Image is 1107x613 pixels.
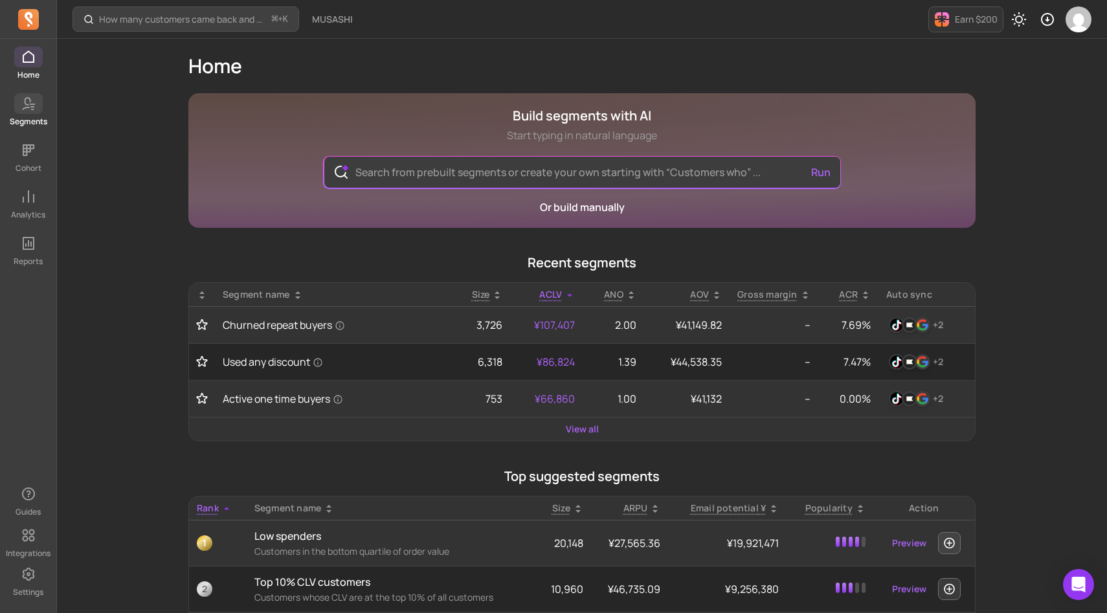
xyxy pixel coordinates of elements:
button: Run [806,159,836,185]
p: How many customers came back and made another purchase? [99,13,267,26]
p: -- [737,354,811,370]
h1: Build segments with AI [507,107,657,125]
button: Earn $200 [928,6,1003,32]
span: ¥27,565.36 [609,536,660,550]
p: ARPU [623,502,648,515]
p: Low spenders [254,528,529,544]
p: Integrations [6,548,50,559]
img: klaviyo [902,317,917,333]
p: ACR [839,288,858,301]
p: ¥44,538.35 [652,354,722,370]
span: 20,148 [554,536,583,550]
p: Email potential ¥ [691,502,766,515]
span: 10,960 [551,582,583,596]
p: Reports [14,256,43,267]
span: Active one time buyers [223,391,343,407]
span: ¥9,256,380 [725,582,779,596]
p: 753 [458,391,502,407]
p: 2.00 [590,317,636,333]
p: + 2 [933,318,943,331]
a: Preview [887,531,932,555]
p: 7.69% [826,317,871,333]
div: Segment name [223,288,443,301]
button: Toggle favorite [197,392,207,405]
a: View all [566,423,599,436]
p: ¥66,860 [518,391,575,407]
div: Action [881,502,967,515]
p: 3,726 [458,317,502,333]
p: Top suggested segments [188,467,976,485]
img: google [915,391,930,407]
p: Customers in the bottom quartile of order value [254,545,529,558]
p: Guides [16,507,41,517]
span: MUSASHI [312,13,353,26]
p: ¥41,132 [652,391,722,407]
p: 1.00 [590,391,636,407]
button: tiktokklaviyogoogle+2 [886,351,946,372]
span: Size [472,288,490,300]
p: Earn $200 [955,13,998,26]
p: -- [737,317,811,333]
p: ¥107,407 [518,317,575,333]
p: 6,318 [458,354,502,370]
p: 0.00% [826,391,871,407]
p: Customers whose CLV are at the top 10% of all customers [254,591,529,604]
p: Cohort [16,163,41,173]
img: tiktok [889,317,904,333]
p: -- [737,391,811,407]
span: Rank [197,502,219,514]
div: Auto sync [886,288,967,301]
img: avatar [1066,6,1091,32]
span: Size [552,502,570,514]
kbd: K [283,14,288,25]
span: 1 [197,535,212,551]
input: Search from prebuilt segments or create your own starting with “Customers who” ... [345,157,820,188]
p: Popularity [805,502,853,515]
p: Home [17,70,39,80]
button: MUSASHI [304,8,361,31]
p: Recent segments [188,254,976,272]
a: Or build manually [540,200,625,214]
a: Churned repeat buyers [223,317,443,333]
p: + 2 [933,392,943,405]
p: ¥86,824 [518,354,575,370]
span: Used any discount [223,354,323,370]
h1: Home [188,54,976,78]
img: tiktok [889,354,904,370]
p: 1.39 [590,354,636,370]
button: tiktokklaviyogoogle+2 [886,315,946,335]
img: klaviyo [902,354,917,370]
p: Start typing in natural language [507,128,657,143]
span: + [272,12,288,26]
span: ¥19,921,471 [727,536,779,550]
button: tiktokklaviyogoogle+2 [886,388,946,409]
p: Gross margin [737,288,798,301]
a: Preview [887,577,932,601]
p: + 2 [933,355,943,368]
a: Active one time buyers [223,391,443,407]
span: 2 [197,581,212,597]
button: Guides [14,481,43,520]
button: Toggle favorite [197,355,207,368]
div: Open Intercom Messenger [1063,569,1094,600]
img: google [915,354,930,370]
span: ACLV [539,288,562,300]
div: Segment name [254,502,529,515]
kbd: ⌘ [271,12,278,28]
p: ¥41,149.82 [652,317,722,333]
p: Analytics [11,210,45,220]
span: ¥46,735.09 [608,582,660,596]
button: Toggle favorite [197,318,207,331]
span: ANO [604,288,623,300]
p: 7.47% [826,354,871,370]
img: klaviyo [902,391,917,407]
p: AOV [690,288,709,301]
img: google [915,317,930,333]
span: Churned repeat buyers [223,317,345,333]
p: Top 10% CLV customers [254,574,529,590]
p: Segments [10,117,47,127]
a: Used any discount [223,354,443,370]
img: tiktok [889,391,904,407]
p: Settings [13,587,43,597]
button: Toggle dark mode [1006,6,1032,32]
